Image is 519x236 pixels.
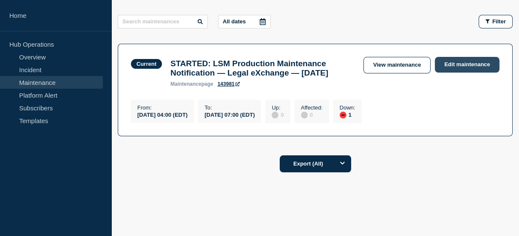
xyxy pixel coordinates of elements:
div: down [340,112,346,118]
div: 0 [272,111,284,118]
p: From : [137,104,187,111]
p: Up : [272,104,284,111]
a: Edit maintenance [435,57,499,73]
div: disabled [301,112,308,118]
p: Affected : [301,104,323,111]
a: View maintenance [363,57,431,73]
div: 1 [340,111,355,118]
div: [DATE] 04:00 (EDT) [137,111,187,118]
h3: STARTED: LSM Production Maintenance Notification — Legal eXchange — [DATE] [170,59,355,78]
input: Search maintenances [118,15,208,28]
p: Down : [340,104,355,111]
button: Export (All) [280,155,351,172]
div: disabled [272,112,278,118]
span: maintenance [170,81,201,87]
div: Current [136,61,156,67]
p: page [170,81,213,87]
p: To : [204,104,255,111]
button: All dates [218,15,271,28]
div: 0 [301,111,323,118]
div: [DATE] 07:00 (EDT) [204,111,255,118]
a: 143981 [218,81,240,87]
button: Filter [479,15,513,28]
p: All dates [223,18,246,25]
span: Filter [492,18,506,25]
button: Options [334,155,351,172]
